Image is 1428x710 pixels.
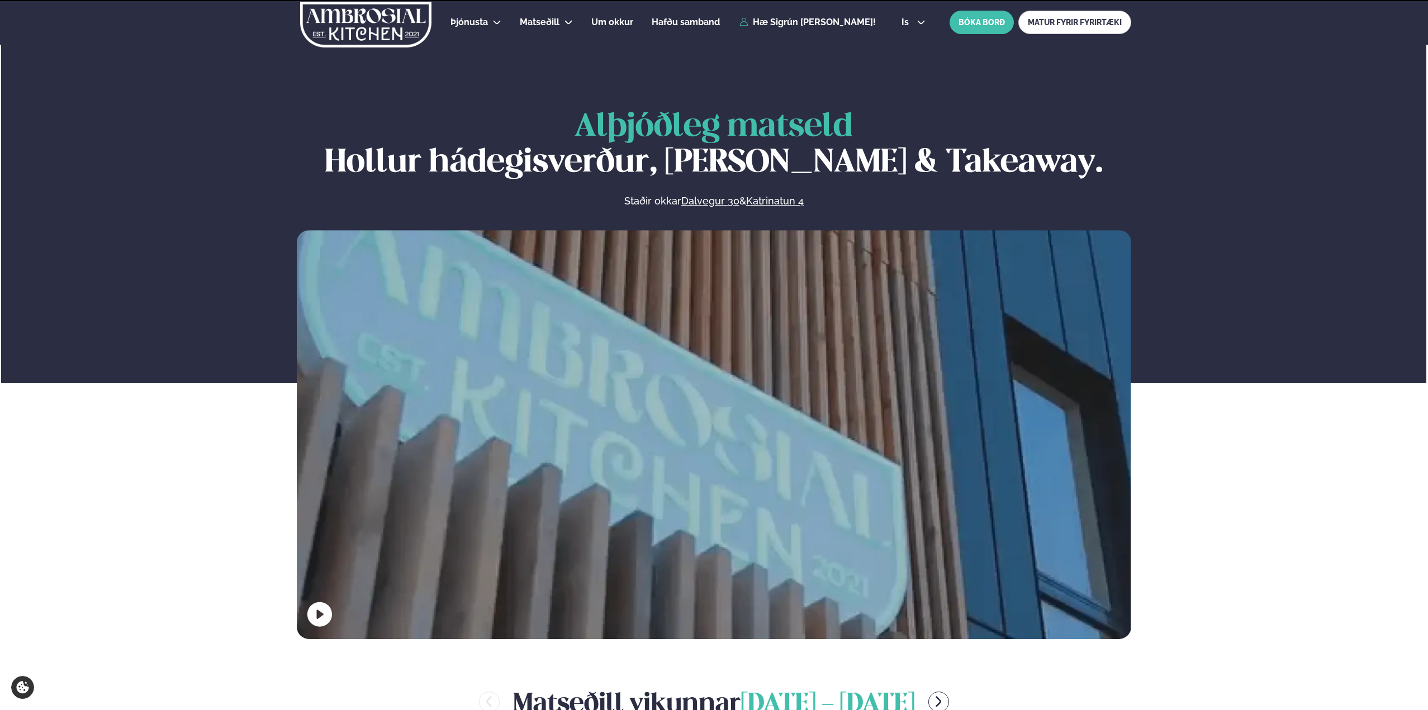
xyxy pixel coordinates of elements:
[652,17,720,27] span: Hafðu samband
[591,17,633,27] span: Um okkur
[902,18,912,27] span: is
[591,16,633,29] a: Um okkur
[1018,11,1131,34] a: MATUR FYRIR FYRIRTÆKI
[450,16,488,29] a: Þjónusta
[297,109,1131,181] h1: Hollur hádegisverður, [PERSON_NAME] & Takeaway.
[652,16,720,29] a: Hafðu samband
[502,194,925,208] p: Staðir okkar &
[450,17,488,27] span: Þjónusta
[739,17,876,27] a: Hæ Sigrún [PERSON_NAME]!
[950,11,1014,34] button: BÓKA BORÐ
[681,194,739,208] a: Dalvegur 30
[520,17,559,27] span: Matseðill
[746,194,804,208] a: Katrinatun 4
[893,18,934,27] button: is
[575,112,853,142] span: Alþjóðleg matseld
[299,2,433,47] img: logo
[11,676,34,699] a: Cookie settings
[520,16,559,29] a: Matseðill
